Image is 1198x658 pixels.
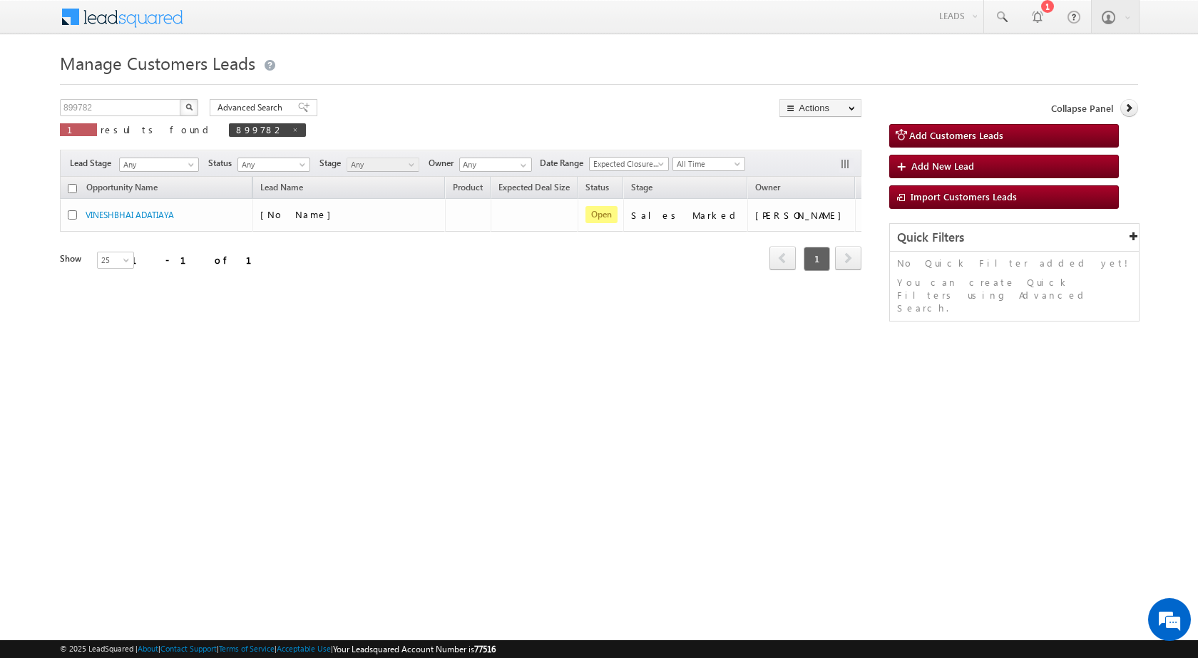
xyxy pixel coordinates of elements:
[131,252,269,268] div: 1 - 1 of 1
[60,642,496,656] span: © 2025 LeadSquared | | | | |
[70,157,117,170] span: Lead Stage
[347,158,419,172] a: Any
[97,252,134,269] a: 25
[1051,102,1113,115] span: Collapse Panel
[631,209,741,222] div: Sales Marked
[672,157,745,171] a: All Time
[578,180,616,198] a: Status
[60,51,255,74] span: Manage Customers Leads
[219,644,275,653] a: Terms of Service
[79,180,165,198] a: Opportunity Name
[208,157,237,170] span: Status
[101,123,214,135] span: results found
[755,182,780,192] span: Owner
[160,644,217,653] a: Contact Support
[429,157,459,170] span: Owner
[498,182,570,192] span: Expected Deal Size
[540,157,589,170] span: Date Range
[453,182,483,192] span: Product
[585,206,618,223] span: Open
[590,158,664,170] span: Expected Closure Date
[673,158,741,170] span: All Time
[755,209,849,222] div: [PERSON_NAME]
[260,208,338,220] span: [No Name]
[238,158,306,171] span: Any
[513,158,531,173] a: Show All Items
[347,158,415,171] span: Any
[119,158,199,172] a: Any
[491,180,577,198] a: Expected Deal Size
[459,158,532,172] input: Type to Search
[624,180,660,198] a: Stage
[897,257,1132,269] p: No Quick Filter added yet!
[319,157,347,170] span: Stage
[236,123,285,135] span: 899782
[897,276,1132,314] p: You can create Quick Filters using Advanced Search.
[277,644,331,653] a: Acceptable Use
[769,246,796,270] span: prev
[779,99,861,117] button: Actions
[890,224,1139,252] div: Quick Filters
[60,252,86,265] div: Show
[835,247,861,270] a: next
[217,101,287,114] span: Advanced Search
[835,246,861,270] span: next
[185,103,193,110] img: Search
[67,123,90,135] span: 1
[911,160,974,172] span: Add New Lead
[769,247,796,270] a: prev
[120,158,194,171] span: Any
[804,247,830,271] span: 1
[911,190,1017,202] span: Import Customers Leads
[589,157,669,171] a: Expected Closure Date
[909,129,1003,141] span: Add Customers Leads
[631,182,652,192] span: Stage
[98,254,135,267] span: 25
[333,644,496,654] span: Your Leadsquared Account Number is
[86,182,158,192] span: Opportunity Name
[68,184,77,193] input: Check all records
[253,180,310,198] span: Lead Name
[138,644,158,653] a: About
[856,179,898,197] span: Actions
[474,644,496,654] span: 77516
[86,210,174,220] a: VINESHBHAI ADATIAYA
[237,158,310,172] a: Any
